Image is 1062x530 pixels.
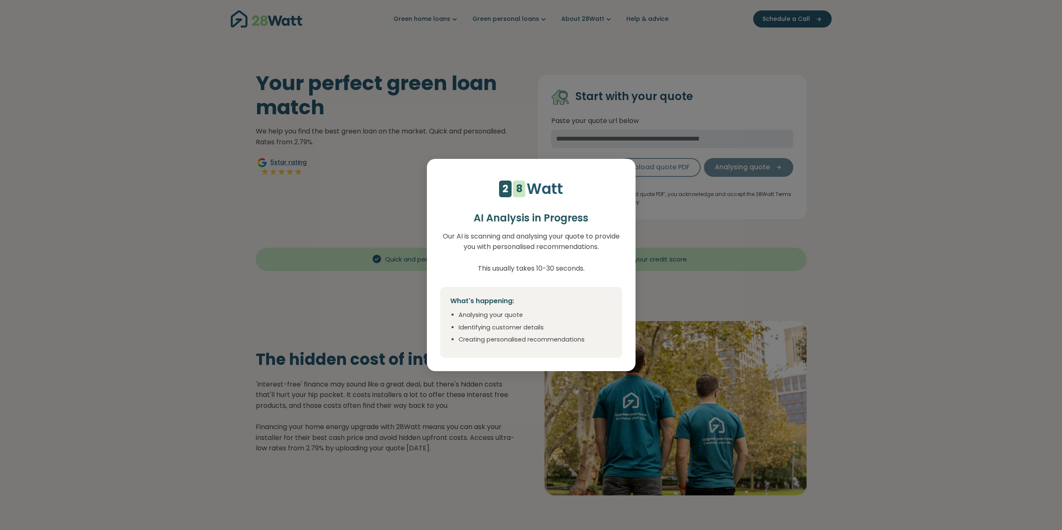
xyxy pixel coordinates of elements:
[459,323,612,332] li: Identifying customer details
[440,212,622,224] h2: AI Analysis in Progress
[527,177,563,201] p: Watt
[459,335,612,344] li: Creating personalised recommendations
[440,231,622,274] p: Our AI is scanning and analysing your quote to provide you with personalised recommendations. Thi...
[450,297,612,306] h4: What's happening:
[502,181,508,197] div: 2
[516,181,522,197] div: 8
[459,311,612,320] li: Analysing your quote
